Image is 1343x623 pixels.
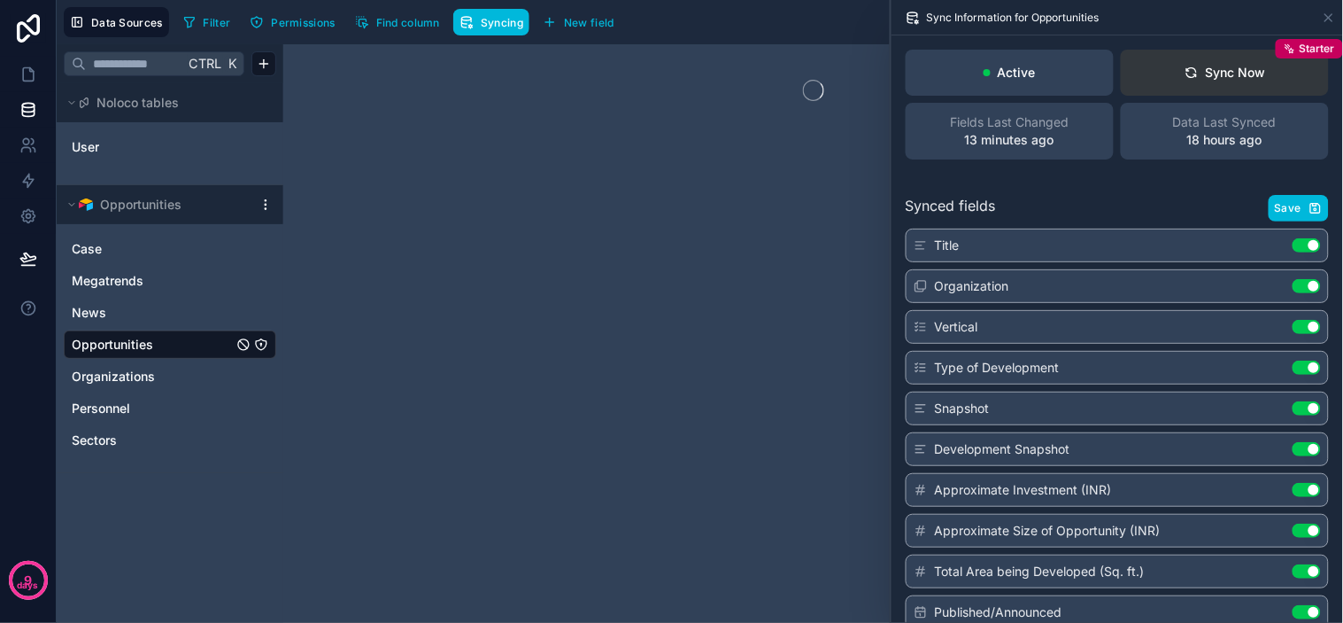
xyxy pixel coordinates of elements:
span: Starter [1300,42,1335,56]
a: Permissions [243,9,348,35]
span: Ctrl [187,52,223,74]
div: Sectors [64,426,276,455]
div: User [64,133,276,161]
button: Syncing [453,9,529,35]
span: Noloco tables [96,94,179,112]
span: User [72,138,99,156]
button: Filter [176,9,237,35]
span: Total Area being Developed (Sq. ft.) [935,563,1145,580]
button: Noloco tables [64,90,266,115]
span: K [226,58,238,70]
a: User [72,138,215,156]
div: Organizations [64,362,276,391]
a: Personnel [72,400,233,417]
a: Megatrends [72,272,233,290]
a: Sectors [72,432,233,449]
span: Save [1275,201,1301,215]
a: Syncing [453,9,536,35]
p: 13 minutes ago [965,131,1054,149]
span: Filter [204,16,231,29]
button: Data Sources [64,7,169,37]
button: New field [536,9,621,35]
span: Snapshot [935,400,990,417]
a: Case [72,240,233,258]
span: Syncing [481,16,523,29]
p: days [18,579,39,593]
div: Sync Now [1185,64,1266,82]
span: Type of Development [935,359,1060,377]
span: Data Sources [91,16,163,29]
p: 18 hours ago [1187,131,1262,149]
a: News [72,304,233,322]
span: Published/Announced [935,604,1062,621]
span: Personnel [72,400,130,417]
span: News [72,304,106,322]
span: Synced fields [906,195,996,222]
span: Find column [376,16,440,29]
a: Opportunities [72,336,233,354]
div: Opportunities [64,331,276,359]
span: Megatrends [72,272,143,290]
button: Find column [349,9,446,35]
a: Organizations [72,368,233,385]
button: Save [1269,195,1329,222]
span: Sync Information for Opportunities [927,11,1100,25]
span: Title [935,237,960,254]
span: New field [564,16,614,29]
div: Megatrends [64,267,276,295]
span: Permissions [271,16,335,29]
span: Data Last Synced [1173,113,1277,131]
p: Active [998,64,1036,82]
span: Organization [935,277,1009,295]
span: Development Snapshot [935,440,1070,458]
span: Fields Last Changed [951,113,1069,131]
button: Sync NowStarter [1121,50,1329,96]
div: Case [64,235,276,263]
img: Airtable Logo [79,198,93,212]
div: News [64,299,276,327]
span: Opportunities [100,196,181,214]
div: Personnel [64,394,276,423]
button: Airtable LogoOpportunities [64,192,251,217]
button: Permissions [243,9,341,35]
span: Opportunities [72,336,153,354]
span: Sectors [72,432,117,449]
span: Approximate Investment (INR) [935,481,1112,499]
span: Approximate Size of Opportunity (INR) [935,522,1161,540]
span: Vertical [935,318,978,336]
p: 9 [24,572,32,589]
span: Case [72,240,102,258]
span: Organizations [72,368,155,385]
